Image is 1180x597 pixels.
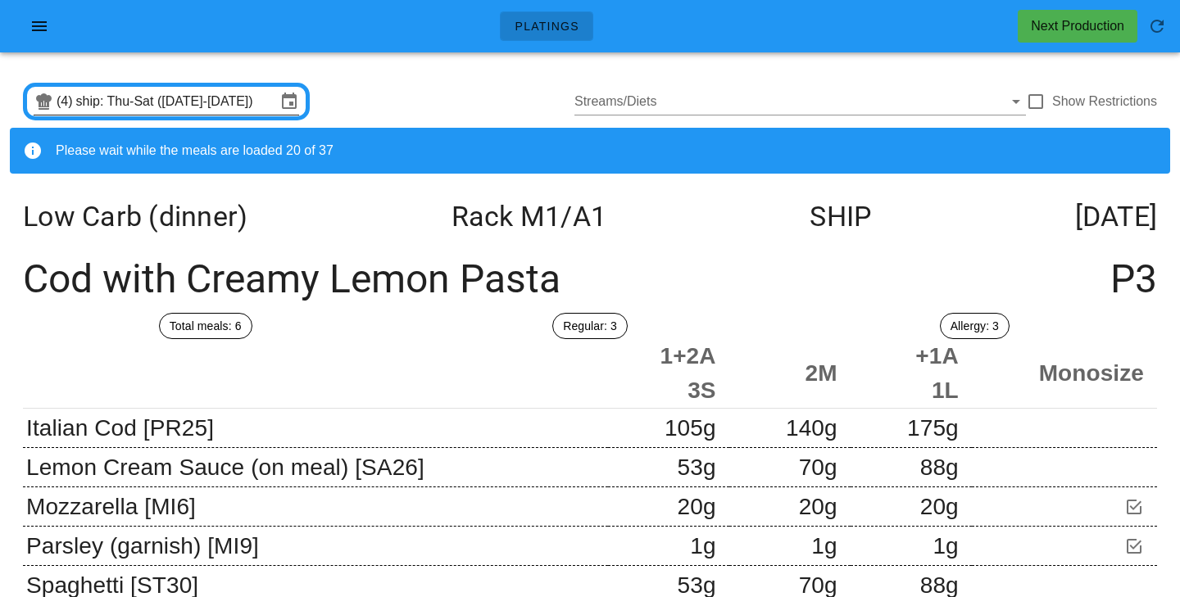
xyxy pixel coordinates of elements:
div: (4) [57,93,76,110]
span: 1g [690,533,715,559]
div: Next Production [1031,16,1124,36]
div: Low Carb (dinner) Rack M1 SHIP [DATE] [10,187,1170,246]
span: 20g [678,494,716,519]
span: Allergy: 3 [951,314,999,338]
span: /A1 [560,200,606,233]
label: Show Restrictions [1052,93,1157,110]
td: Italian Cod [PR25] [23,409,608,448]
th: 1+2A 3S [608,339,729,409]
span: 1g [933,533,958,559]
span: Platings [514,20,579,33]
th: 2M [729,339,851,409]
span: 53g [678,455,716,480]
div: Cod with Creamy Lemon Pasta [10,246,1170,313]
span: 105g [665,415,716,441]
td: Parsley (garnish) [MI9] [23,527,608,566]
a: Platings [500,11,592,41]
span: 140g [786,415,837,441]
span: 20g [920,494,959,519]
span: 175g [907,415,959,441]
span: P3 [1110,259,1157,300]
span: Total meals: 6 [170,314,242,338]
th: Monosize [972,339,1157,409]
span: 70g [799,455,837,480]
td: Lemon Cream Sauce (on meal) [SA26] [23,448,608,487]
span: 1g [811,533,837,559]
span: 88g [920,455,959,480]
span: 20g [799,494,837,519]
th: +1A 1L [851,339,972,409]
span: Regular: 3 [563,314,617,338]
span: Please wait while the meals are loaded 20 of 37 [56,143,334,157]
div: Streams/Diets [574,88,1026,115]
td: Mozzarella [MI6] [23,487,608,527]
